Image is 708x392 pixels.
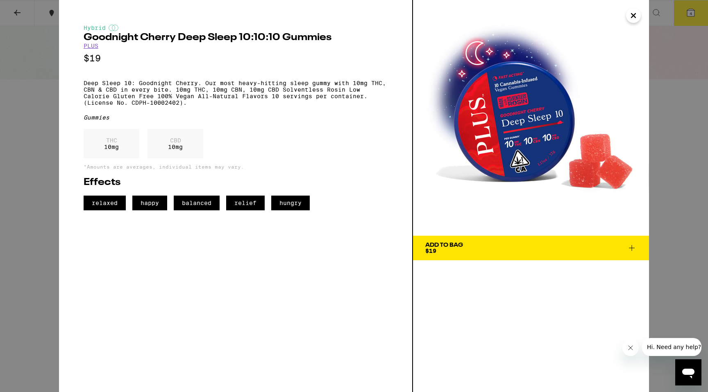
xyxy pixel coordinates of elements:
span: $19 [425,248,436,254]
img: hybridColor.svg [109,25,118,31]
h2: Effects [84,178,388,187]
p: $19 [84,53,388,63]
p: Deep Sleep 10: Goodnight Cherry. Our most heavy-hitting sleep gummy with 10mg THC, CBN & CBD in e... [84,80,388,106]
p: THC [104,137,119,144]
p: CBD [168,137,183,144]
span: balanced [174,196,220,210]
h2: Goodnight Cherry Deep Sleep 10:10:10 Gummies [84,33,388,43]
div: 10 mg [84,129,139,158]
div: Hybrid [84,25,388,31]
button: Close [626,8,641,23]
p: *Amounts are averages, individual items may vary. [84,164,388,169]
button: Add To Bag$19 [413,236,649,260]
span: relief [226,196,265,210]
span: hungry [271,196,310,210]
div: Add To Bag [425,242,463,248]
div: Gummies [84,114,388,121]
iframe: Close message [622,340,639,356]
iframe: Message from company [642,338,701,356]
a: PLUS [84,43,98,49]
span: relaxed [84,196,126,210]
span: happy [132,196,167,210]
div: 10 mg [147,129,203,158]
iframe: Button to launch messaging window [675,359,701,385]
